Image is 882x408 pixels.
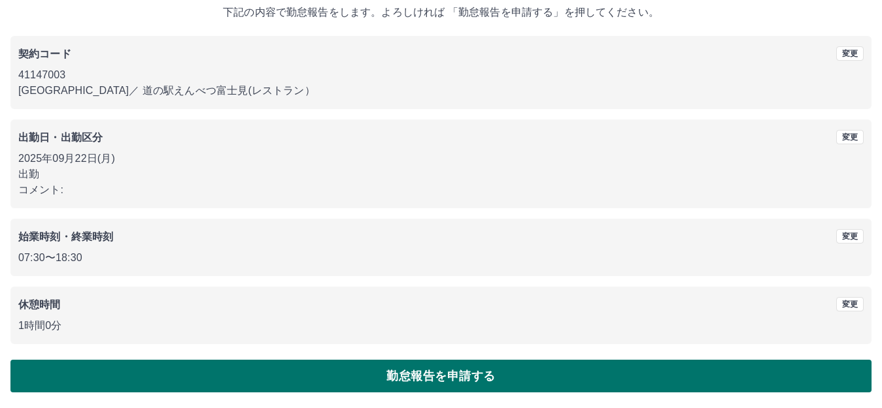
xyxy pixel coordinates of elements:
[836,297,864,311] button: 変更
[18,83,864,99] p: [GEOGRAPHIC_DATA] ／ 道の駅えんべつ富士見(レストラン）
[836,130,864,144] button: 変更
[836,229,864,243] button: 変更
[10,360,872,392] button: 勤怠報告を申請する
[18,318,864,334] p: 1時間0分
[836,46,864,61] button: 変更
[18,151,864,166] p: 2025年09月22日(月)
[18,48,71,59] b: 契約コード
[18,67,864,83] p: 41147003
[18,166,864,182] p: 出勤
[18,132,103,143] b: 出勤日・出勤区分
[18,182,864,198] p: コメント:
[18,250,864,266] p: 07:30 〜 18:30
[18,231,113,242] b: 始業時刻・終業時刻
[10,5,872,20] p: 下記の内容で勤怠報告をします。よろしければ 「勤怠報告を申請する」を押してください。
[18,299,61,310] b: 休憩時間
